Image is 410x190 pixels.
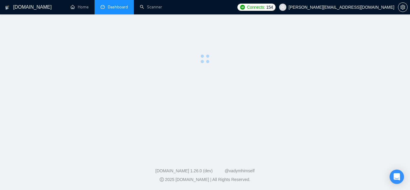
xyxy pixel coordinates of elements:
[247,4,265,11] span: Connects:
[101,5,105,9] span: dashboard
[71,5,89,10] a: homeHome
[281,5,285,9] span: user
[5,3,9,12] img: logo
[398,5,408,10] a: setting
[108,5,128,10] span: Dashboard
[140,5,162,10] a: searchScanner
[266,4,273,11] span: 154
[225,168,255,173] a: @vadymhimself
[5,176,405,183] div: 2025 [DOMAIN_NAME] | All Rights Reserved.
[398,2,408,12] button: setting
[398,5,407,10] span: setting
[390,170,404,184] div: Open Intercom Messenger
[155,168,213,173] a: [DOMAIN_NAME] 1.26.0 (dev)
[160,177,164,182] span: copyright
[240,5,245,10] img: upwork-logo.png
